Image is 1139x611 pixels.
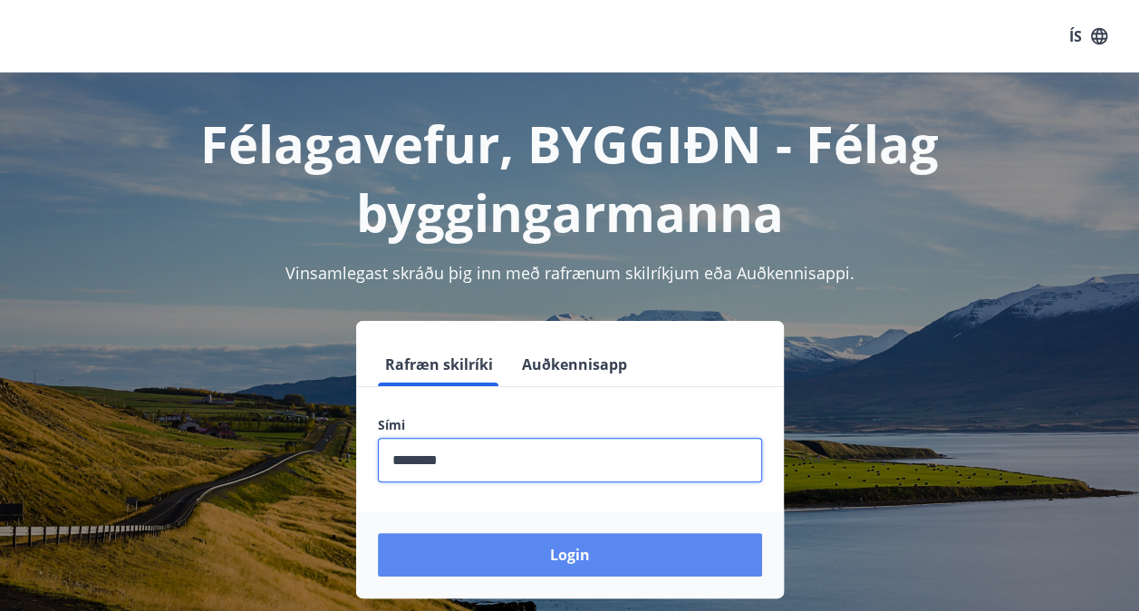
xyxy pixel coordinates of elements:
button: Login [378,533,762,577]
button: Rafræn skilríki [378,343,500,386]
span: Vinsamlegast skráðu þig inn með rafrænum skilríkjum eða Auðkennisappi. [285,262,854,284]
h1: Félagavefur, BYGGIÐN - Félag byggingarmanna [22,109,1117,247]
button: ÍS [1059,20,1117,53]
button: Auðkennisapp [515,343,634,386]
label: Sími [378,416,762,434]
